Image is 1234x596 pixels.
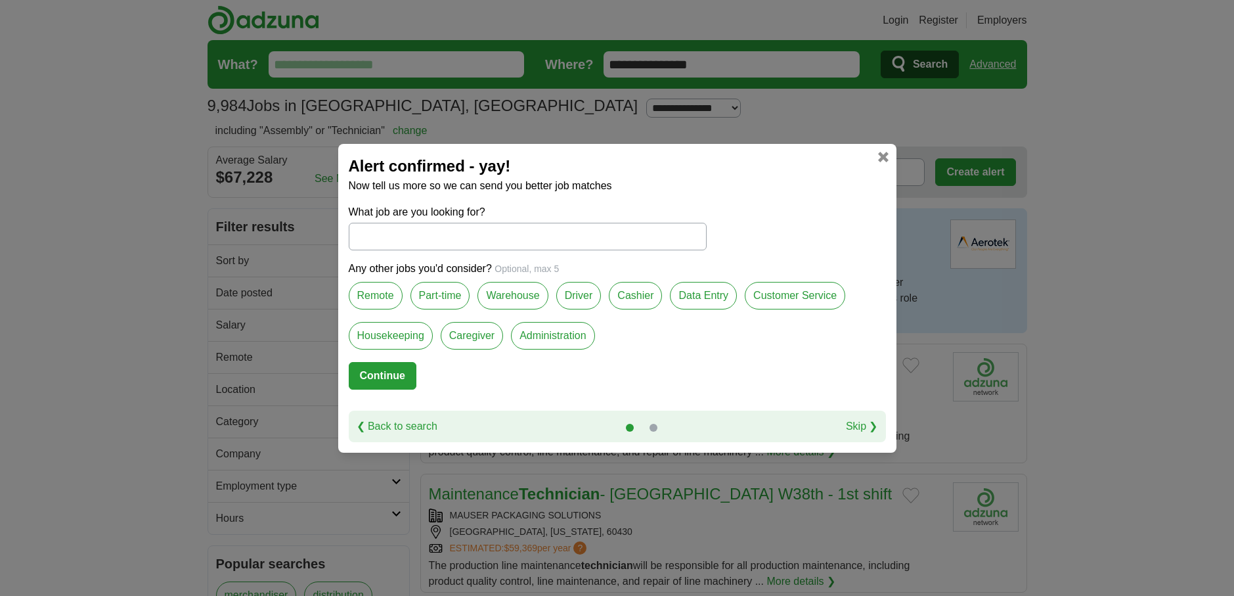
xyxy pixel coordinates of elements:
[495,264,559,274] span: Optional, max 5
[349,282,403,309] label: Remote
[511,322,594,350] label: Administration
[349,261,886,277] p: Any other jobs you'd consider?
[477,282,548,309] label: Warehouse
[670,282,737,309] label: Data Entry
[349,154,886,178] h2: Alert confirmed - yay!
[349,322,433,350] label: Housekeeping
[357,419,437,434] a: ❮ Back to search
[410,282,470,309] label: Part-time
[556,282,602,309] label: Driver
[609,282,662,309] label: Cashier
[349,204,707,220] label: What job are you looking for?
[349,362,416,390] button: Continue
[349,178,886,194] p: Now tell us more so we can send you better job matches
[846,419,878,434] a: Skip ❯
[745,282,845,309] label: Customer Service
[441,322,503,350] label: Caregiver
